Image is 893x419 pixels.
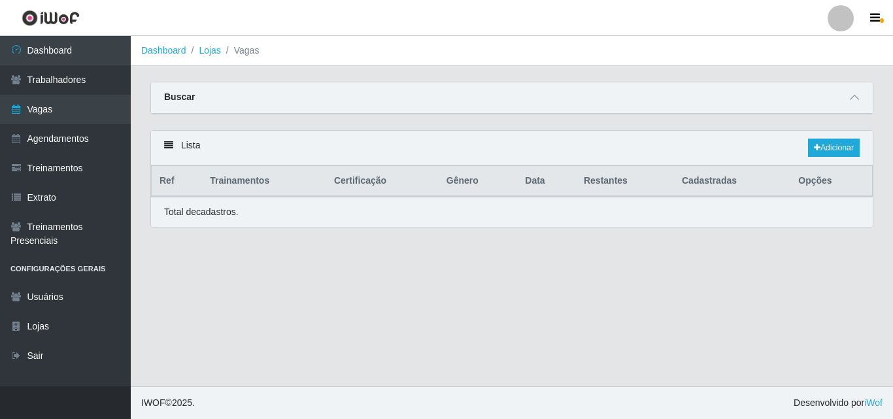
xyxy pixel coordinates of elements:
th: Ref [152,166,203,197]
th: Data [517,166,576,197]
div: Lista [151,131,873,165]
a: Adicionar [808,139,860,157]
p: Total de cadastros. [164,205,239,219]
span: IWOF [141,397,165,408]
a: Lojas [199,45,220,56]
th: Certificação [326,166,439,197]
th: Gênero [439,166,517,197]
li: Vagas [221,44,260,58]
th: Opções [790,166,872,197]
span: © 2025 . [141,396,195,410]
strong: Buscar [164,92,195,102]
th: Restantes [576,166,674,197]
th: Cadastradas [674,166,790,197]
a: Dashboard [141,45,186,56]
img: CoreUI Logo [22,10,80,26]
a: iWof [864,397,883,408]
span: Desenvolvido por [794,396,883,410]
th: Trainamentos [202,166,326,197]
nav: breadcrumb [131,36,893,66]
